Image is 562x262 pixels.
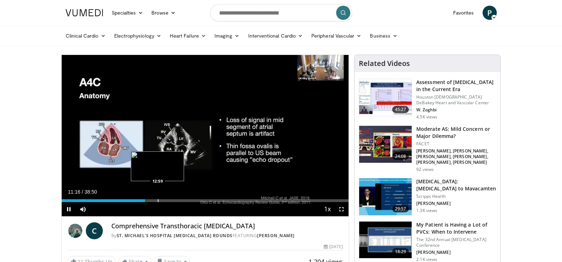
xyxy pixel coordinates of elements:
[359,59,410,68] h4: Related Videos
[416,126,496,140] h3: Moderate AS: Mild Concern or Major Dilemma?
[68,189,80,195] span: 11:16
[111,233,343,239] div: By FEATURING
[416,94,496,106] p: Houston [DEMOGRAPHIC_DATA] DeBakey Heart and Vascular Center
[392,248,409,255] span: 18:29
[359,178,412,215] img: 0d2d4dcd-2944-42dd-9ddd-7b7b0914d8a2.150x105_q85_crop-smart_upscale.jpg
[359,126,412,163] img: dd11af6a-c20f-4746-a517-478f0228e36a.150x105_q85_crop-smart_upscale.jpg
[76,202,90,216] button: Mute
[67,222,83,239] img: St. Michael's Hospital Echocardiogram Rounds
[366,29,402,43] a: Business
[359,79,496,120] a: 45:27 Assessment of [MEDICAL_DATA] in the Current Era Houston [DEMOGRAPHIC_DATA] DeBakey Heart an...
[131,151,184,181] img: image.jpeg
[416,79,496,93] h3: Assessment of [MEDICAL_DATA] in the Current Era
[416,194,496,199] p: Scripps Health
[449,6,478,20] a: Favorites
[257,233,295,239] a: [PERSON_NAME]
[62,202,76,216] button: Pause
[359,178,496,216] a: 29:57 [MEDICAL_DATA]: [MEDICAL_DATA] to Mavacamten Scripps Health [PERSON_NAME] 1.3K views
[61,29,110,43] a: Clinical Cardio
[392,106,409,113] span: 45:27
[307,29,366,43] a: Peripheral Vascular
[66,9,103,16] img: VuMedi Logo
[82,189,83,195] span: /
[359,79,412,116] img: 92baea2f-626a-4859-8e8f-376559bb4018.150x105_q85_crop-smart_upscale.jpg
[324,244,343,250] div: [DATE]
[107,6,148,20] a: Specialties
[392,153,409,160] span: 24:08
[110,29,166,43] a: Electrophysiology
[392,205,409,212] span: 29:57
[359,222,412,258] img: 1427eb7f-e302-4c0c-9196-015ac6b86534.150x105_q85_crop-smart_upscale.jpg
[84,189,97,195] span: 38:50
[359,126,496,172] a: 24:08 Moderate AS: Mild Concern or Major Dilemma? FACET [PERSON_NAME], [PERSON_NAME], [PERSON_NAM...
[416,221,496,235] h3: My Patient is Having a Lot of PVCs: When to Intervene
[483,6,497,20] a: P
[416,141,496,147] p: FACET
[210,29,244,43] a: Imaging
[416,114,437,120] p: 4.5K views
[111,222,343,230] h4: Comprehensive Transthoracic [MEDICAL_DATA]
[416,178,496,192] h3: [MEDICAL_DATA]: [MEDICAL_DATA] to Mavacamten
[416,201,496,206] p: [PERSON_NAME]
[320,202,334,216] button: Playback Rate
[86,222,103,239] a: C
[166,29,210,43] a: Heart Failure
[416,107,496,113] p: W. Zoghbi
[416,148,496,165] p: [PERSON_NAME], [PERSON_NAME], [PERSON_NAME], [PERSON_NAME], [PERSON_NAME], [PERSON_NAME]
[62,199,349,202] div: Progress Bar
[147,6,180,20] a: Browse
[416,208,437,213] p: 1.3K views
[117,233,233,239] a: St. Michael's Hospital [MEDICAL_DATA] Rounds
[334,202,349,216] button: Fullscreen
[416,250,496,255] p: [PERSON_NAME]
[416,167,434,172] p: 92 views
[416,237,496,248] p: The 32nd Annual [MEDICAL_DATA] Conference
[210,4,352,21] input: Search topics, interventions
[62,55,349,217] video-js: Video Player
[244,29,307,43] a: Interventional Cardio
